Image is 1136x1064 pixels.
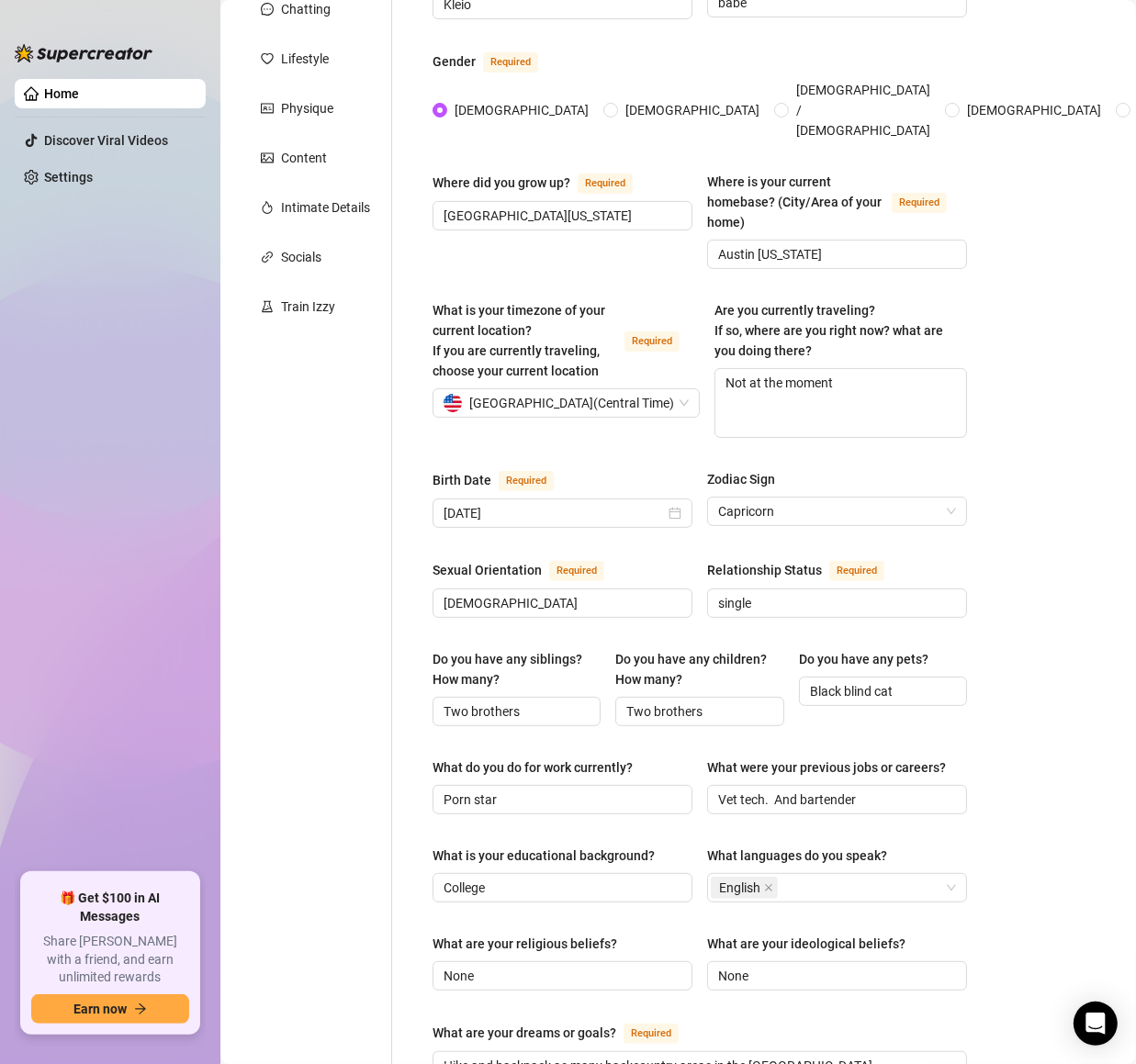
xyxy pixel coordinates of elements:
span: Required [499,471,554,491]
span: Required [578,174,633,194]
span: Capricorn [718,498,956,525]
div: What are your religious beliefs? [433,934,617,954]
span: link [261,251,274,263]
label: Where is your current homebase? (City/Area of your home) [707,172,967,232]
input: What were your previous jobs or careers? [718,790,952,810]
span: heart [261,52,274,65]
span: Required [624,1024,679,1044]
div: What do you do for work currently? [433,757,633,778]
div: Birth Date [433,470,491,490]
span: close [764,883,773,892]
div: Sexual Orientation [433,560,542,580]
input: Sexual Orientation [444,593,678,613]
label: Sexual Orientation [433,559,624,581]
span: idcard [261,102,274,115]
span: fire [261,201,274,214]
div: Gender [433,51,476,72]
label: Where did you grow up? [433,172,653,194]
span: arrow-right [134,1002,147,1015]
span: English [711,877,778,899]
div: What is your educational background? [433,846,655,866]
input: What are your ideological beliefs? [718,966,952,986]
span: Required [892,193,947,213]
span: [DEMOGRAPHIC_DATA] [960,100,1108,120]
label: Birth Date [433,469,574,491]
label: What were your previous jobs or careers? [707,757,959,778]
label: Gender [433,50,558,73]
div: What are your ideological beliefs? [707,934,905,954]
div: Content [281,148,327,168]
div: Train Izzy [281,297,335,317]
span: [DEMOGRAPHIC_DATA] [618,100,767,120]
textarea: Not at the moment [715,369,966,437]
span: Required [483,52,538,73]
span: experiment [261,300,274,313]
a: Discover Viral Videos [44,133,168,148]
div: Relationship Status [707,560,822,580]
input: Do you have any pets? [810,681,952,701]
label: Relationship Status [707,559,905,581]
div: Where is your current homebase? (City/Area of your home) [707,172,884,232]
span: message [261,3,274,16]
div: Intimate Details [281,197,370,218]
span: [DEMOGRAPHIC_DATA] [447,100,596,120]
input: Relationship Status [718,593,952,613]
div: Socials [281,247,321,267]
a: Settings [44,170,93,185]
div: Where did you grow up? [433,173,570,193]
span: Are you currently traveling? If so, where are you right now? what are you doing there? [714,303,943,358]
input: Birth Date [444,503,665,523]
input: Do you have any siblings? How many? [444,701,586,722]
a: Home [44,86,79,101]
label: Do you have any children? How many? [615,649,783,689]
img: logo-BBDzfeDw.svg [15,44,152,62]
div: Lifestyle [281,49,329,69]
label: Do you have any pets? [799,649,941,669]
label: What are your religious beliefs? [433,934,630,954]
span: Required [829,561,884,581]
label: What is your educational background? [433,846,668,866]
input: Where did you grow up? [444,206,678,226]
span: Required [549,561,604,581]
div: Do you have any siblings? How many? [433,649,588,689]
div: Physique [281,98,333,118]
span: [GEOGRAPHIC_DATA] ( Central Time ) [469,389,674,417]
div: What languages do you speak? [707,846,887,866]
input: What are your religious beliefs? [444,966,678,986]
img: us [444,394,462,412]
label: Zodiac Sign [707,469,788,489]
label: What languages do you speak? [707,846,900,866]
label: Do you have any siblings? How many? [433,649,601,689]
span: Share [PERSON_NAME] with a friend, and earn unlimited rewards [31,933,189,987]
label: What do you do for work currently? [433,757,646,778]
span: picture [261,151,274,164]
label: What are your dreams or goals? [433,1022,699,1044]
span: [DEMOGRAPHIC_DATA] / [DEMOGRAPHIC_DATA] [789,80,938,140]
input: What do you do for work currently? [444,790,678,810]
div: What are your dreams or goals? [433,1023,616,1043]
span: 🎁 Get $100 in AI Messages [31,890,189,925]
div: Do you have any pets? [799,649,928,669]
button: Earn nowarrow-right [31,994,189,1024]
input: What languages do you speak? [782,877,785,899]
span: Required [624,331,680,352]
span: English [719,878,760,898]
div: What were your previous jobs or careers? [707,757,946,778]
input: What is your educational background? [444,878,678,898]
div: Zodiac Sign [707,469,775,489]
div: Do you have any children? How many? [615,649,770,689]
span: Earn now [73,1002,127,1016]
div: Open Intercom Messenger [1074,1002,1118,1046]
span: What is your timezone of your current location? If you are currently traveling, choose your curre... [433,303,605,378]
input: Do you have any children? How many? [626,701,769,722]
input: Where is your current homebase? (City/Area of your home) [718,244,952,264]
label: What are your ideological beliefs? [707,934,918,954]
